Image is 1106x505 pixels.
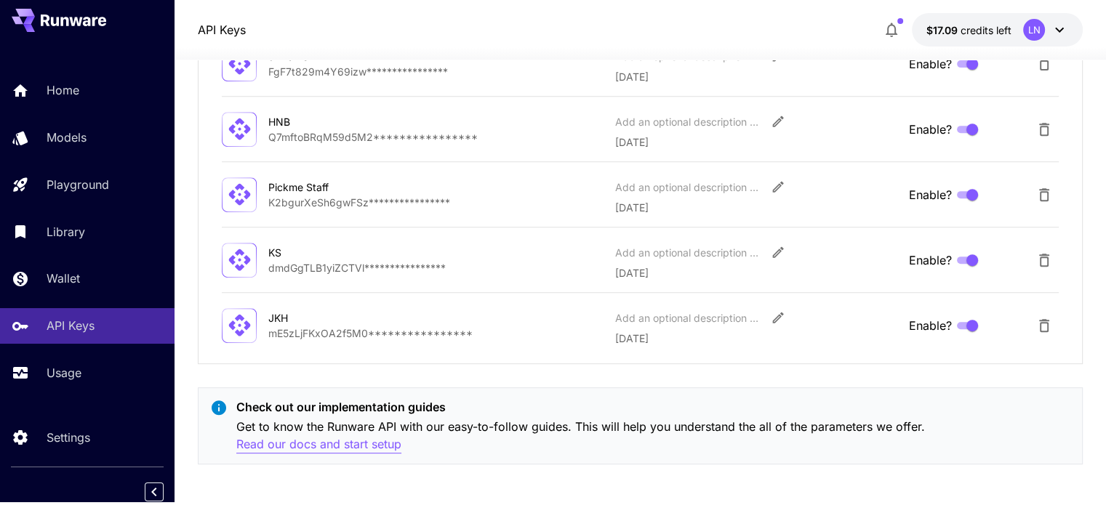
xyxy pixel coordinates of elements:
p: [DATE] [614,265,897,280]
button: $17.0949LN [912,13,1083,47]
p: Settings [47,429,90,446]
button: Collapse sidebar [145,482,164,501]
p: [DATE] [614,331,897,346]
nav: breadcrumb [198,21,246,39]
button: Edit [765,239,791,265]
p: Library [47,223,85,241]
button: Edit [765,174,791,200]
div: Pickme Staff [268,179,414,195]
p: Home [47,81,79,99]
p: Usage [47,364,81,381]
div: Add an optional description or comment [614,114,760,129]
div: Add an optional description or comment [614,245,760,260]
button: Delete API Key [1030,115,1059,144]
div: HNB [268,114,414,129]
p: [DATE] [614,200,897,215]
div: $17.0949 [926,23,1011,38]
p: Get to know the Runware API with our easy-to-follow guides. This will help you understand the all... [236,418,1070,453]
div: Add an optional description or comment [614,179,760,195]
p: Playground [47,176,109,193]
div: LN [1023,19,1045,41]
button: Delete API Key [1030,180,1059,209]
button: Delete API Key [1030,246,1059,275]
div: Collapse sidebar [156,479,175,505]
p: Check out our implementation guides [236,398,1070,416]
span: Enable? [909,317,952,334]
span: $17.09 [926,24,961,36]
p: [DATE] [614,69,897,84]
div: Add an optional description or comment [614,310,760,326]
p: Models [47,129,87,146]
span: Enable? [909,186,952,203]
span: credits left [961,24,1011,36]
span: Enable? [909,121,952,138]
span: Enable? [909,251,952,269]
span: Enable? [909,55,952,73]
p: [DATE] [614,134,897,150]
button: Delete API Key [1030,311,1059,340]
button: Read our docs and start setup [236,435,401,453]
p: Wallet [47,270,80,287]
p: API Keys [47,317,95,334]
a: API Keys [198,21,246,39]
div: KS [268,245,414,260]
button: Edit [765,108,791,134]
button: Delete API Key [1030,49,1059,78]
div: JKH [268,310,414,326]
button: Edit [765,304,791,331]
